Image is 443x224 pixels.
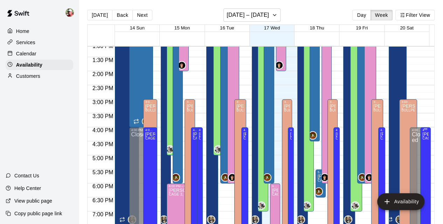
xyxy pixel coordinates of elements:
img: Jeff Scholzen [65,8,74,17]
span: BULLPEN UPSTAIRS, BULLPEN OUTSIDE, CAGE 4 [330,108,418,112]
span: CAGE 3, CAGE 2 [169,192,198,196]
div: Customers [6,71,73,81]
button: 19 Fri [356,25,368,30]
div: 3:00 PM – 10:00 PM [373,100,381,104]
img: Brooklyn Mohamud [129,216,136,223]
span: Recurring availability [119,217,125,222]
img: Brooklyn Mohamud [160,216,167,223]
div: 3:00 PM – 10:00 PM [145,100,155,104]
img: Matt Hill [352,202,359,209]
img: Matt Hill [166,146,173,153]
button: Next [132,10,152,20]
div: 4:00 PM – 11:59 PM [131,128,151,132]
button: Filter View [395,10,435,20]
span: CAGE 1, CAGE 2, CAGE 3 [199,136,244,140]
img: Hank Dodson [229,174,236,181]
button: [DATE] [87,10,112,20]
img: Cody Hansen [315,188,322,195]
div: 3:00 PM – 10:00 PM [187,100,193,104]
img: Brooklyn Mohamud [297,216,304,223]
span: 2:00 PM [91,71,115,77]
span: 15 Mon [174,25,190,30]
img: Cody Hansen [309,132,316,139]
span: CAGE 2, CAGE 3, CAGE 4, CAGE 1 [145,136,206,140]
div: Brooklyn Mohamud [395,215,404,224]
img: Cody Hansen [172,174,179,181]
div: Cody Hansen [314,187,323,196]
span: CAGE 2, CAGE 3, CAGE 4, CAGE 1 [243,136,304,140]
span: CAGE 2, CAGE 3, CAGE 4, CAGE 1 [193,136,254,140]
span: BULLPEN UPSTAIRS, BULLPEN OUTSIDE, CAGE 4 [145,108,234,112]
img: Hank Dodson [366,174,373,181]
img: Brooklyn Mohamud [208,216,215,223]
div: Brooklyn Mohamud [207,215,215,224]
div: Brooklyn Mohamud [251,215,259,224]
span: 7:00 PM [91,211,115,217]
span: 4:30 PM [91,141,115,147]
div: 4:00 PM – 8:00 PM [145,128,155,132]
span: 3:30 PM [91,113,115,119]
div: 5:30 PM – 6:30 PM: Available [316,169,326,197]
span: CAGE 2, CAGE 3, CAGE 4, CAGE 1 [380,136,441,140]
span: 14 Sun [130,25,145,30]
div: Matt Hill [257,201,265,210]
div: Hank Dodson [320,173,329,182]
img: Matt Hill [258,202,265,209]
div: Cody Hansen [142,117,150,125]
p: Customers [16,73,40,80]
div: Matt Hill [303,201,311,210]
button: 16 Tue [220,25,234,30]
button: 18 Thu [310,25,324,30]
div: Hank Dodson [275,61,283,69]
img: Brooklyn Mohamud [345,216,352,223]
div: Jeff Scholzen [64,6,79,20]
div: Brooklyn Mohamud [128,215,136,224]
span: 5:00 PM [91,155,115,161]
div: Cody Hansen [221,173,229,182]
div: Calendar [6,48,73,59]
div: Cody Hansen [263,173,271,182]
div: 12:00 PM – 6:00 PM: Available [227,15,239,183]
button: add [377,193,424,210]
div: 12:00 PM – 6:00 PM: Available [321,15,332,183]
div: Hank Dodson [228,173,236,182]
p: View public page [14,197,52,204]
p: Home [16,28,29,35]
p: Services [16,39,35,46]
h6: [DATE] – [DATE] [227,10,269,20]
img: Cody Hansen [222,174,229,181]
div: Brooklyn Mohamud [344,215,352,224]
span: CAGE 2, CAGE 3, CAGE 4, CAGE 1 [335,136,396,140]
div: 4:00 PM – 8:00 PM [199,128,201,132]
img: Hank Dodson [276,62,283,69]
button: Day [352,10,371,20]
span: Recurring availability [387,217,393,222]
a: Home [6,26,73,36]
p: Contact Us [14,172,39,179]
span: CAGE 1, BULLPEN UPSTAIRS, BULLPEN OUTSIDE [318,178,406,182]
div: Brooklyn Mohamud [160,215,168,224]
img: Cody Hansen [143,118,150,125]
span: CAGE 2, CAGE 3, CAGE 4, CAGE 1 [290,136,351,140]
a: Availability [6,60,73,70]
div: 4:00 PM – 8:00 PM [243,128,246,132]
span: 3:00 PM [91,99,115,105]
div: Cody Hansen [309,131,317,140]
span: 4:00 PM [91,127,115,133]
button: 17 Wed [264,25,280,30]
button: 20 Sat [400,25,414,30]
div: 3:00 PM – 10:00 PM [330,100,335,104]
div: Matt Hill [214,145,222,154]
div: 5:30 PM – 6:30 PM [318,170,324,174]
img: Matt Hill [215,146,222,153]
div: 6:00 PM – 8:00 PM [272,184,278,188]
span: BULLPEN UPSTAIRS, BULLPEN OUTSIDE, CAGE 4 [236,108,325,112]
div: 12:00 PM – 6:00 PM: Available [364,15,376,183]
div: 4:00 PM – 8:00 PM [193,128,199,132]
button: Week [371,10,393,20]
span: 6:30 PM [91,197,115,203]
